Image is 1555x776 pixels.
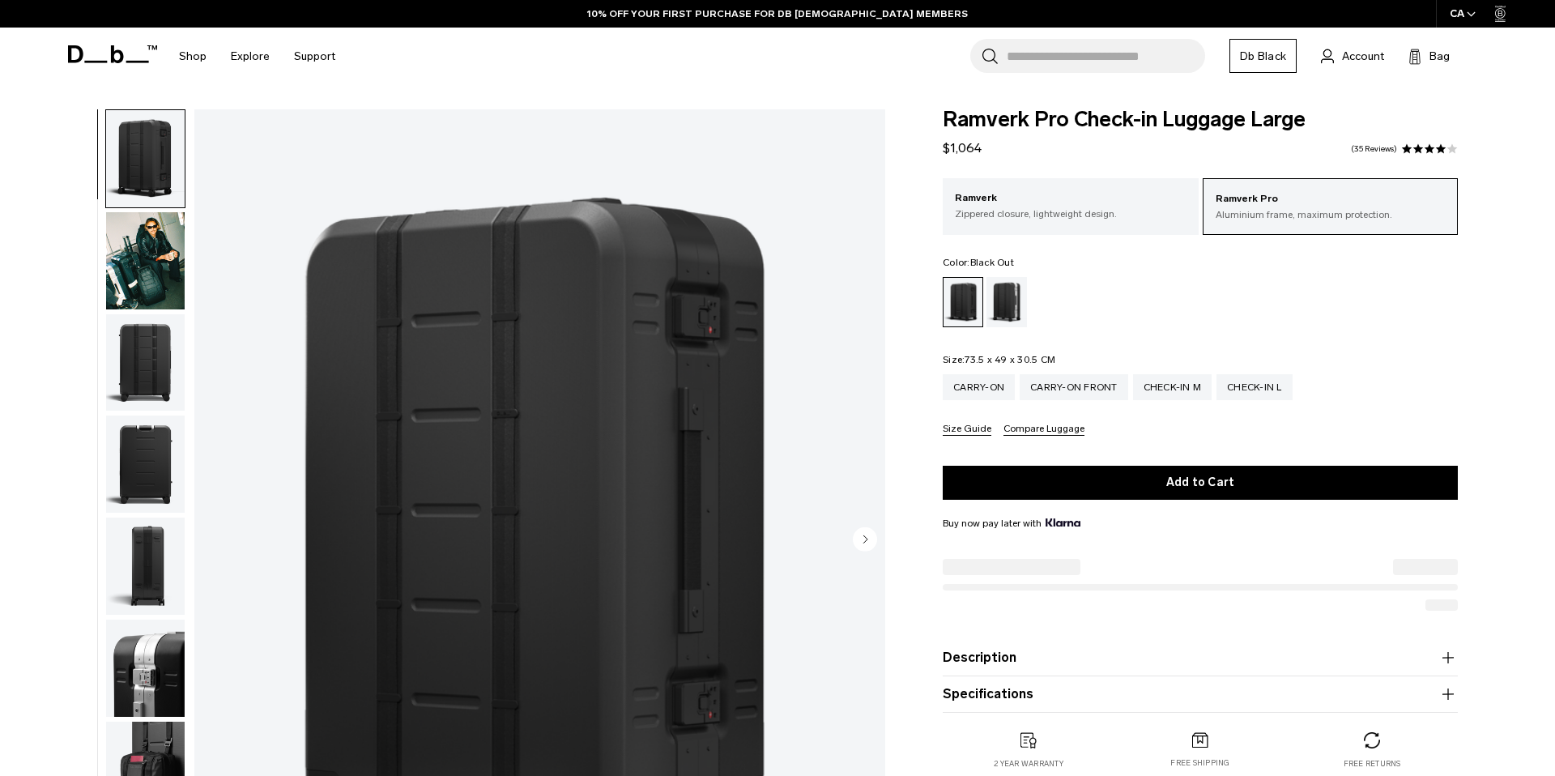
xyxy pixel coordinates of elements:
[994,758,1063,770] p: 2 year warranty
[943,516,1080,531] span: Buy now pay later with
[965,354,1055,365] span: 73.5 x 49 x 30.5 CM
[943,684,1458,704] button: Specifications
[105,313,185,412] button: Ramverk Pro Check-in Luggage Large Black Out
[106,110,185,207] img: Ramverk Pro Check-in Luggage Large Black Out
[1170,757,1229,769] p: Free shipping
[1429,48,1450,65] span: Bag
[1342,48,1384,65] span: Account
[853,527,877,554] button: Next slide
[106,416,185,513] img: Ramverk Pro Check-in Luggage Large Black Out
[106,518,185,615] img: Ramverk Pro Check-in Luggage Large Black Out
[105,415,185,514] button: Ramverk Pro Check-in Luggage Large Black Out
[970,257,1014,268] span: Black Out
[105,109,185,208] button: Ramverk Pro Check-in Luggage Large Black Out
[1003,424,1084,436] button: Compare Luggage
[943,424,991,436] button: Size Guide
[943,140,982,156] span: $1,064
[1351,145,1397,153] a: 35 reviews
[179,28,207,85] a: Shop
[105,517,185,616] button: Ramverk Pro Check-in Luggage Large Black Out
[943,648,1458,667] button: Description
[1020,374,1128,400] a: Carry-on Front
[231,28,270,85] a: Explore
[106,212,185,309] img: Ramverk Pro Check-in Luggage Large Black Out
[294,28,335,85] a: Support
[943,277,983,327] a: Black Out
[105,619,185,718] button: Ramverk Pro Check-in Luggage Large Black Out
[106,620,185,717] img: Ramverk Pro Check-in Luggage Large Black Out
[1229,39,1297,73] a: Db Black
[167,28,347,85] nav: Main Navigation
[943,374,1015,400] a: Carry-on
[1133,374,1212,400] a: Check-in M
[1321,46,1384,66] a: Account
[943,466,1458,500] button: Add to Cart
[986,277,1027,327] a: Silver
[1046,518,1080,527] img: {"height" => 20, "alt" => "Klarna"}
[1216,191,1446,207] p: Ramverk Pro
[943,178,1199,233] a: Ramverk Zippered closure, lightweight design.
[943,258,1014,267] legend: Color:
[105,211,185,310] button: Ramverk Pro Check-in Luggage Large Black Out
[1216,207,1446,222] p: Aluminium frame, maximum protection.
[943,355,1055,365] legend: Size:
[955,190,1186,207] p: Ramverk
[1408,46,1450,66] button: Bag
[106,314,185,411] img: Ramverk Pro Check-in Luggage Large Black Out
[943,109,1458,130] span: Ramverk Pro Check-in Luggage Large
[1216,374,1293,400] a: Check-in L
[955,207,1186,221] p: Zippered closure, lightweight design.
[1344,758,1401,770] p: Free returns
[587,6,968,21] a: 10% OFF YOUR FIRST PURCHASE FOR DB [DEMOGRAPHIC_DATA] MEMBERS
